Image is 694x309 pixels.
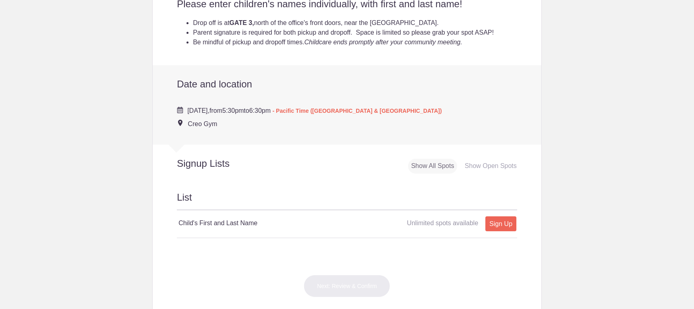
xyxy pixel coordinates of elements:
[193,28,517,37] li: Parent signature is required for both pickup and dropoff. Space is limited so please grab your sp...
[485,216,516,231] a: Sign Up
[177,191,517,210] h2: List
[187,107,442,114] span: from to
[462,159,520,174] div: Show Open Spots
[230,19,254,26] strong: GATE 3,
[407,220,478,226] span: Unlimited spots available
[153,158,282,170] h2: Signup Lists
[193,18,517,28] li: Drop off is at north of the office's front doors, near the [GEOGRAPHIC_DATA].
[304,39,462,46] em: Childcare ends promptly after your community meeting.
[408,159,458,174] div: Show All Spots
[249,107,271,114] span: 6:30pm
[304,275,390,297] button: Next: Review & Confirm
[177,78,517,90] h2: Date and location
[193,37,517,47] li: Be mindful of pickup and dropoff times.
[178,120,182,126] img: Event location
[178,218,347,228] h4: Child's First and Last Name
[222,107,244,114] span: 5:30pm
[187,107,209,114] span: [DATE],
[188,120,217,127] span: Creo Gym
[177,107,183,113] img: Cal purple
[273,108,442,114] span: - Pacific Time ([GEOGRAPHIC_DATA] & [GEOGRAPHIC_DATA])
